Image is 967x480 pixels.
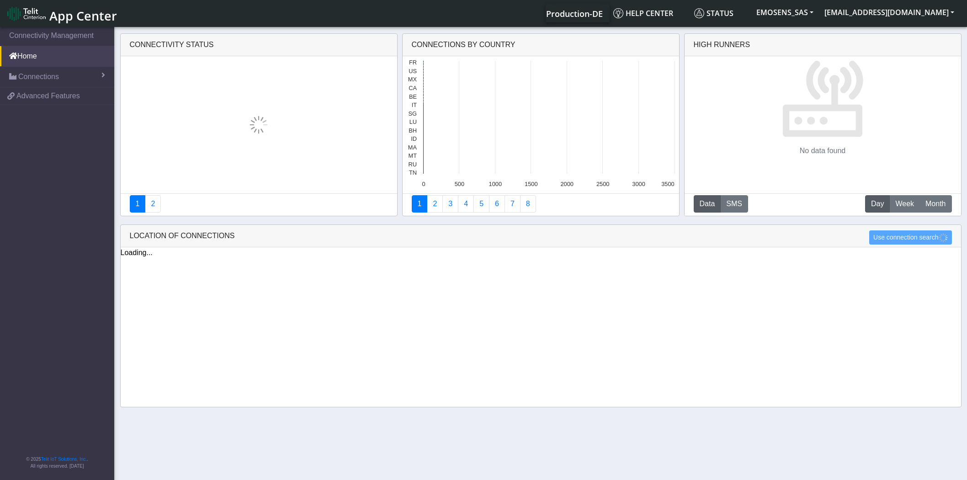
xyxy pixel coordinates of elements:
text: 2000 [560,181,573,187]
text: BH [409,127,417,134]
text: FR [409,59,416,66]
a: Status [691,4,751,22]
text: 2500 [596,181,609,187]
span: Status [694,8,733,18]
text: 1000 [489,181,501,187]
button: Day [865,195,890,213]
button: EMOSENS_SAS [751,4,819,21]
text: CA [409,85,417,91]
nav: Summary paging [412,195,670,213]
a: App Center [7,4,116,23]
img: No data found [781,56,863,138]
text: ID [411,135,417,142]
a: Connections By Carrier [458,195,474,213]
div: High Runners [694,39,750,50]
span: Production-DE [546,8,603,19]
a: Connections By Country [412,195,428,213]
a: Zero Session [505,195,521,213]
a: Help center [610,4,691,22]
text: SG [408,110,417,117]
text: BE [409,93,416,100]
span: Advanced Features [16,91,80,101]
button: Month [919,195,951,213]
a: Usage per Country [442,195,458,213]
text: 3500 [661,181,674,187]
div: Connections By Country [403,34,679,56]
img: knowledge.svg [613,8,623,18]
button: Data [694,195,721,213]
text: 0 [422,181,425,187]
span: Help center [613,8,673,18]
img: loading [939,233,948,242]
button: SMS [720,195,748,213]
a: Your current platform instance [546,4,602,22]
text: 500 [454,181,464,187]
text: US [409,68,417,75]
text: IT [411,101,417,108]
span: App Center [49,7,117,24]
text: TN [409,169,416,176]
nav: Summary paging [130,195,388,213]
div: LOCATION OF CONNECTIONS [121,225,961,247]
a: Not Connected for 30 days [520,195,536,213]
img: logo-telit-cinterion-gw-new.png [7,6,46,21]
text: 1500 [525,181,537,187]
span: Connections [18,71,59,82]
span: Week [895,198,914,209]
a: 14 Days Trend [489,195,505,213]
img: loading.gif [250,116,268,134]
a: Telit IoT Solutions, Inc. [41,457,87,462]
a: Connectivity status [130,195,146,213]
a: Usage by Carrier [473,195,489,213]
button: [EMAIL_ADDRESS][DOMAIN_NAME] [819,4,960,21]
text: MT [408,152,417,159]
div: Connectivity status [121,34,397,56]
text: 3000 [632,181,645,187]
text: LU [409,118,416,125]
a: Carrier [427,195,443,213]
button: Use connection search [869,230,951,245]
img: status.svg [694,8,704,18]
button: Week [889,195,920,213]
text: MA [408,144,417,151]
text: MX [408,76,417,83]
span: Month [925,198,946,209]
span: Day [871,198,884,209]
a: Deployment status [145,195,161,213]
div: Loading... [121,247,961,258]
text: RU [408,161,416,168]
p: No data found [800,145,846,156]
